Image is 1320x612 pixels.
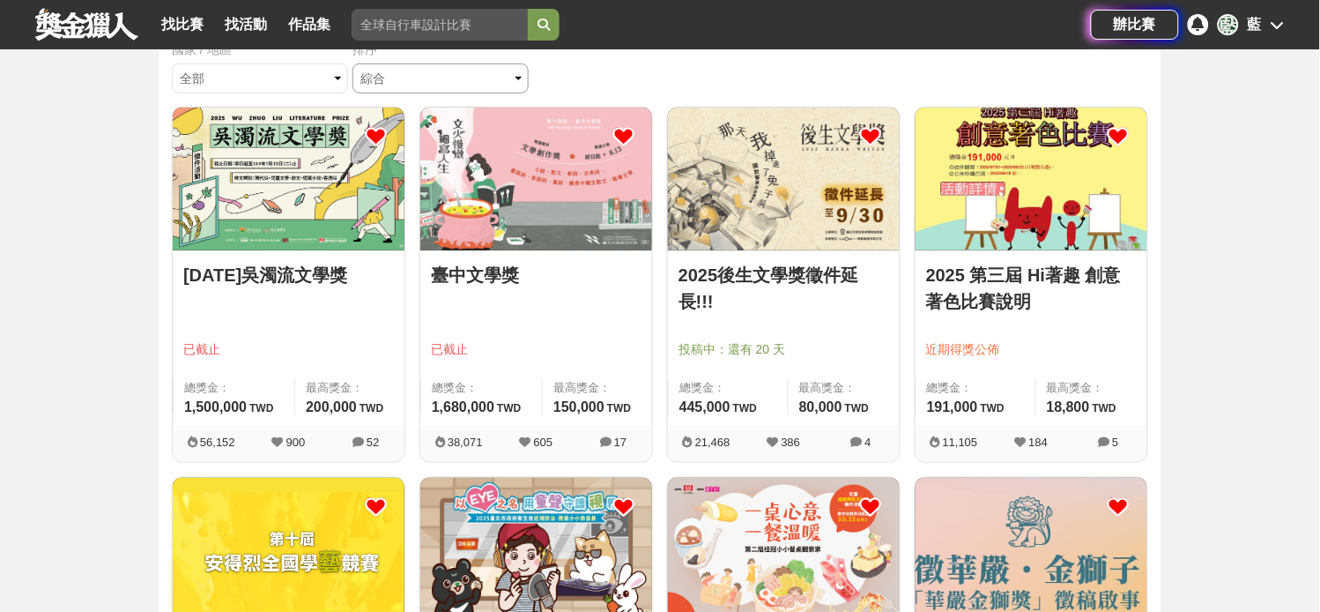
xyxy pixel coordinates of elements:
[367,436,379,449] span: 52
[1047,379,1137,397] span: 最高獎金：
[1029,436,1049,449] span: 184
[782,436,801,449] span: 386
[420,108,652,251] a: Cover Image
[1093,402,1116,414] span: TWD
[281,12,337,37] a: 作品集
[679,340,889,359] span: 投稿中：還有 20 天
[154,12,211,37] a: 找比賽
[184,399,247,414] span: 1,500,000
[981,402,1005,414] span: TWD
[306,399,357,414] span: 200,000
[799,379,889,397] span: 最高獎金：
[183,340,394,359] span: 已截止
[420,108,652,250] img: Cover Image
[1091,10,1179,40] a: 辦比賽
[352,41,533,59] div: 排序
[200,436,235,449] span: 56,152
[432,399,494,414] span: 1,680,000
[614,436,627,449] span: 17
[695,436,730,449] span: 21,468
[218,12,274,37] a: 找活動
[679,399,730,414] span: 445,000
[926,262,1137,315] a: 2025 第三屆 Hi著趣 創意著色比賽說明
[173,108,404,251] a: Cover Image
[927,399,978,414] span: 191,000
[352,9,528,41] input: 全球自行車設計比賽
[183,262,394,288] a: [DATE]吳濁流文學獎
[173,108,404,250] img: Cover Image
[1248,14,1262,35] div: 藍
[865,436,871,449] span: 4
[553,379,641,397] span: 最高獎金：
[534,436,553,449] span: 605
[432,379,531,397] span: 總獎金：
[306,379,394,397] span: 最高獎金：
[249,402,273,414] span: TWD
[184,379,284,397] span: 總獎金：
[679,262,889,315] a: 2025後生文學獎徵件延長!!!
[668,108,900,251] a: Cover Image
[360,402,383,414] span: TWD
[733,402,757,414] span: TWD
[607,402,631,414] span: TWD
[799,399,842,414] span: 80,000
[668,108,900,250] img: Cover Image
[553,399,604,414] span: 150,000
[431,262,641,288] a: 臺中文學獎
[448,436,483,449] span: 38,071
[943,436,978,449] span: 11,105
[916,108,1147,251] a: Cover Image
[926,340,1137,359] span: 近期得獎公佈
[927,379,1025,397] span: 總獎金：
[845,402,869,414] span: TWD
[1218,14,1239,35] div: 藍
[172,41,352,59] div: 國家 / 地區
[1113,436,1119,449] span: 5
[679,379,777,397] span: 總獎金：
[286,436,306,449] span: 900
[497,402,521,414] span: TWD
[916,108,1147,250] img: Cover Image
[431,340,641,359] span: 已截止
[1047,399,1090,414] span: 18,800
